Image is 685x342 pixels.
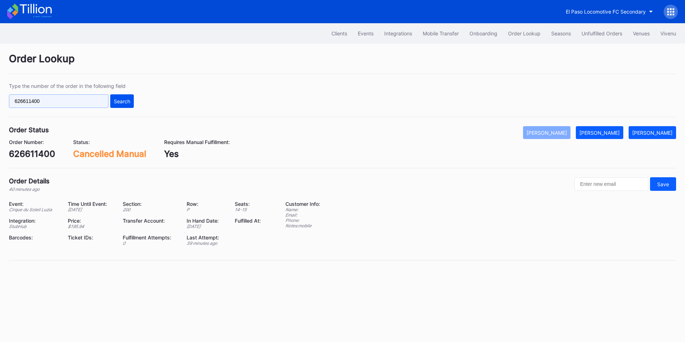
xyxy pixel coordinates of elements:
div: Save [657,181,669,187]
div: Mobile Transfer [423,30,459,36]
div: 0 [123,241,178,246]
div: StubHub [9,224,59,229]
button: Onboarding [464,27,503,40]
div: [DATE] [187,224,226,229]
div: Order Details [9,177,50,185]
div: Order Lookup [9,53,676,74]
div: $ 195.94 [68,224,114,229]
div: Integrations [384,30,412,36]
button: Venues [628,27,655,40]
div: Order Number: [9,139,55,145]
div: Order Lookup [508,30,541,36]
div: Seasons [551,30,571,36]
div: [DATE] [68,207,114,212]
div: Cancelled Manual [73,149,146,159]
div: Name: [285,207,320,212]
button: Clients [326,27,352,40]
div: Seats: [235,201,268,207]
button: Search [110,94,134,108]
button: [PERSON_NAME] [576,126,623,139]
div: Event: [9,201,59,207]
div: 40 minutes ago [9,187,50,192]
div: Ticket IDs: [68,234,114,241]
button: Seasons [546,27,576,40]
div: Events [358,30,374,36]
div: [PERSON_NAME] [579,130,620,136]
div: Order Status [9,126,49,134]
div: Unfulfilled Orders [582,30,622,36]
div: P [187,207,226,212]
div: Last Attempt: [187,234,226,241]
button: Save [650,177,676,191]
div: Price: [68,218,114,224]
button: Events [352,27,379,40]
div: Clients [331,30,347,36]
div: Search [114,98,130,104]
button: Order Lookup [503,27,546,40]
div: Status: [73,139,146,145]
button: Vivenu [655,27,681,40]
button: Mobile Transfer [417,27,464,40]
div: Phone: [285,218,320,223]
div: Fulfilled At: [235,218,268,224]
button: El Paso Locomotive FC Secondary [560,5,658,18]
div: 39 minutes ago [187,241,226,246]
div: Section: [123,201,178,207]
div: Requires Manual Fulfillment: [164,139,230,145]
div: Notes: mobile [285,223,320,228]
div: Time Until Event: [68,201,114,207]
div: 14 - 15 [235,207,268,212]
input: Enter new email [574,177,648,191]
div: Onboarding [470,30,497,36]
div: Transfer Account: [123,218,178,224]
div: Email: [285,212,320,218]
button: Integrations [379,27,417,40]
button: Unfulfilled Orders [576,27,628,40]
div: Venues [633,30,650,36]
div: El Paso Locomotive FC Secondary [566,9,646,15]
button: [PERSON_NAME] [629,126,676,139]
div: Integration: [9,218,59,224]
div: Fulfillment Attempts: [123,234,178,241]
div: Cirque du Soleil Luzia [9,207,59,212]
div: Customer Info: [285,201,320,207]
div: Barcodes: [9,234,59,241]
div: 200 [123,207,178,212]
div: Type the number of the order in the following field [9,83,134,89]
div: 626611400 [9,149,55,159]
div: In Hand Date: [187,218,226,224]
button: [PERSON_NAME] [523,126,570,139]
div: Yes [164,149,230,159]
div: Vivenu [660,30,676,36]
div: [PERSON_NAME] [527,130,567,136]
div: [PERSON_NAME] [632,130,673,136]
input: GT59662 [9,94,108,108]
div: Row: [187,201,226,207]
